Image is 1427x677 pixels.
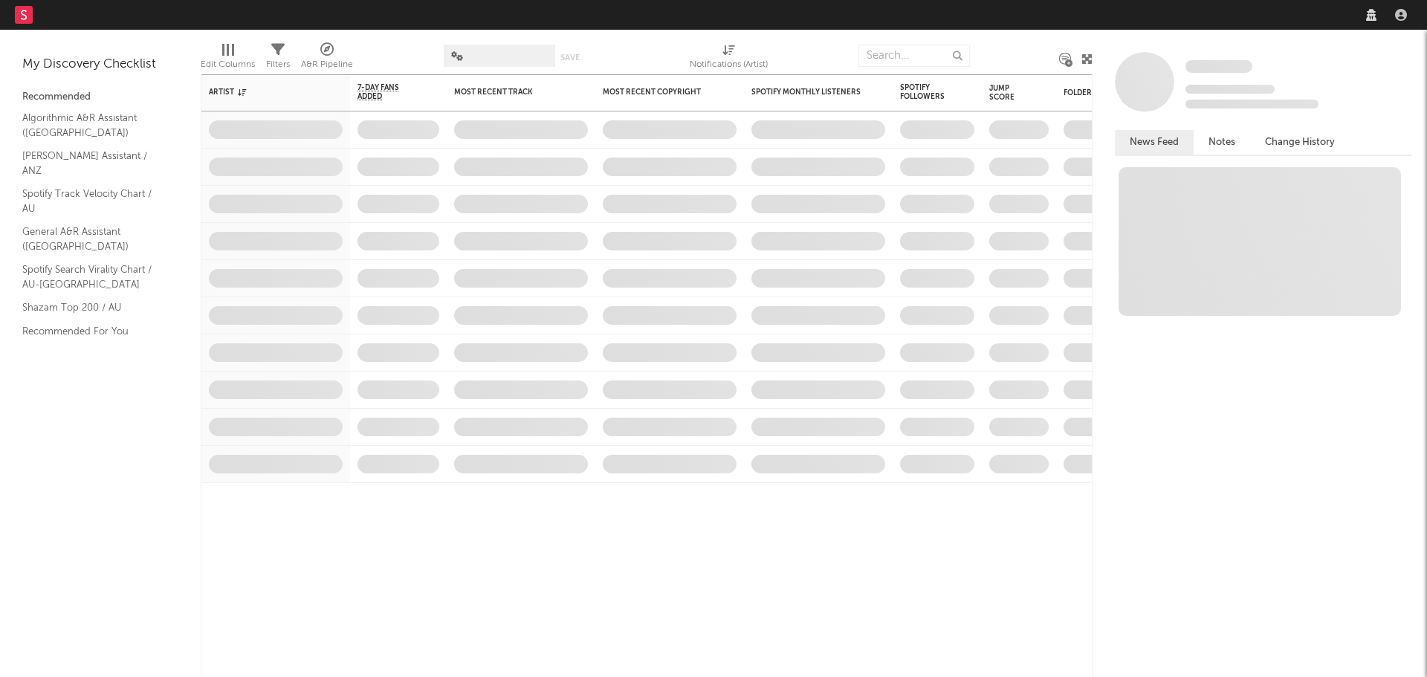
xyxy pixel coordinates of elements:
div: Artist [209,88,320,97]
span: 0 fans last week [1185,100,1318,108]
a: Recommended For You [22,323,164,340]
div: Edit Columns [201,56,255,74]
a: General A&R Assistant ([GEOGRAPHIC_DATA]) [22,224,164,254]
span: Some Artist [1185,60,1252,73]
div: Spotify Monthly Listeners [751,88,863,97]
div: A&R Pipeline [301,56,353,74]
div: Edit Columns [201,37,255,80]
input: Search... [858,45,970,67]
div: Filters [266,37,290,80]
div: Spotify Followers [900,83,952,101]
div: Most Recent Copyright [603,88,714,97]
a: Spotify Search Virality Chart / AU-[GEOGRAPHIC_DATA] [22,262,164,292]
div: Folders [1064,88,1175,97]
div: A&R Pipeline [301,37,353,80]
button: Change History [1250,130,1350,155]
button: News Feed [1115,130,1194,155]
div: Notifications (Artist) [690,56,768,74]
div: Most Recent Track [454,88,566,97]
span: Tracking Since: [DATE] [1185,85,1275,94]
a: Shazam Top 200 / AU [22,299,164,316]
a: [PERSON_NAME] Assistant / ANZ [22,148,164,178]
a: Algorithmic A&R Assistant ([GEOGRAPHIC_DATA]) [22,110,164,140]
div: My Discovery Checklist [22,56,178,74]
div: Recommended [22,88,178,106]
div: Filters [266,56,290,74]
button: Notes [1194,130,1250,155]
div: Notifications (Artist) [690,37,768,80]
a: Some Artist [1185,59,1252,74]
span: 7-Day Fans Added [357,83,417,101]
div: Jump Score [989,84,1026,102]
a: Spotify Track Velocity Chart / AU [22,186,164,216]
button: Save [560,54,580,62]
